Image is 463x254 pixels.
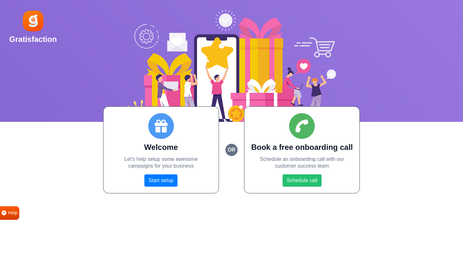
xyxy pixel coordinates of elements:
[283,174,322,187] a: Schedule call
[22,9,45,33] img: Gratisfaction
[144,174,177,187] a: Start setup
[225,144,238,156] small: or
[110,143,212,152] h2: Welcome
[8,210,18,217] span: Help
[9,35,57,44] h2: Gratisfaction
[251,156,353,170] p: Schedule an onboarding call with our customer success team
[127,10,336,122] img: Social Boost
[251,143,353,152] h2: Book a free onboarding call
[110,156,212,170] p: Let's help setup some awesome campaigns for your business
